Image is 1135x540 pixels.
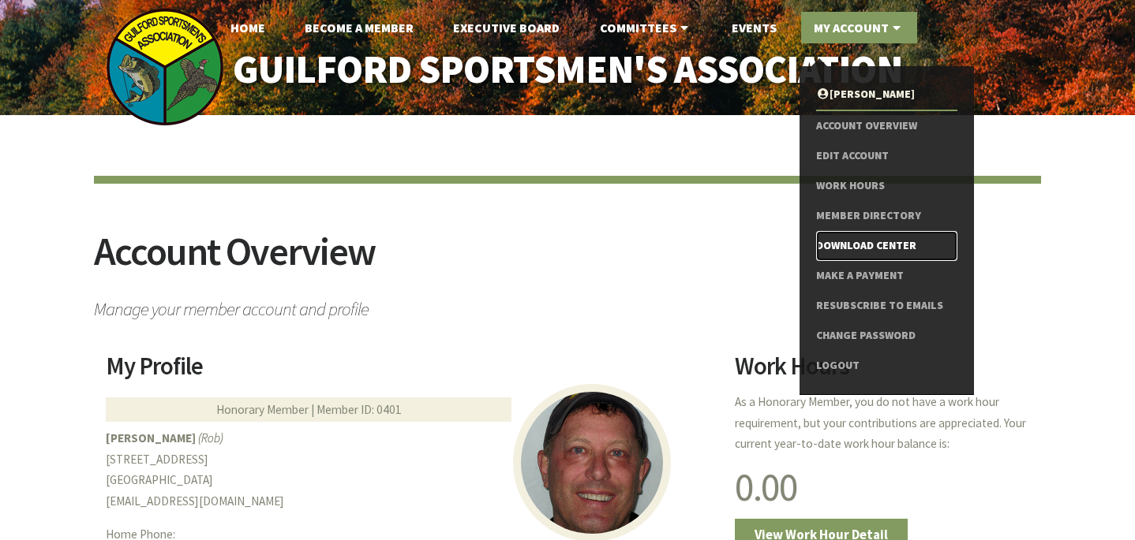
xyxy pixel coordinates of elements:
a: Become A Member [292,12,426,43]
a: Make a Payment [816,261,957,291]
h2: Work Hours [735,354,1029,390]
span: Manage your member account and profile [94,291,1041,318]
a: Work Hours [816,171,957,201]
a: Executive Board [440,12,572,43]
a: Member Directory [816,201,957,231]
a: Resubscribe to Emails [816,291,957,321]
b: [PERSON_NAME] [106,430,196,445]
h1: 0.00 [735,467,1029,507]
a: Home [218,12,278,43]
h2: Account Overview [94,232,1041,291]
a: Committees [587,12,705,43]
a: Events [719,12,789,43]
a: Logout [816,351,957,381]
a: [PERSON_NAME] [816,80,957,110]
a: Account Overview [816,111,957,141]
a: Change Password [816,321,957,351]
h2: My Profile [106,354,715,390]
p: [STREET_ADDRESS] [GEOGRAPHIC_DATA] [EMAIL_ADDRESS][DOMAIN_NAME] [106,428,715,512]
p: As a Honorary Member, you do not have a work hour requirement, but your contributions are appreci... [735,392,1029,455]
a: My Account [801,12,917,43]
img: logo_sm.png [106,8,224,126]
div: Honorary Member | Member ID: 0401 [106,397,511,422]
a: Download Center [816,231,957,261]
a: Edit Account [816,141,957,171]
em: (Rob) [198,430,223,445]
a: Guilford Sportsmen's Association [200,36,936,103]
